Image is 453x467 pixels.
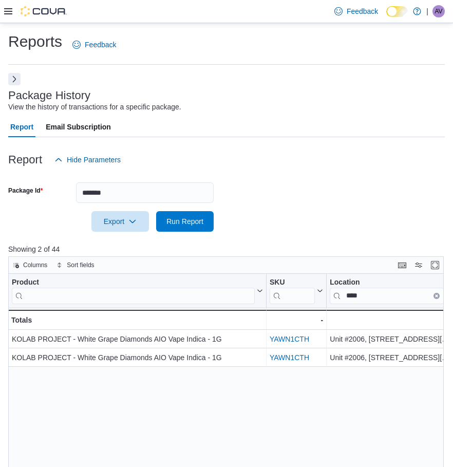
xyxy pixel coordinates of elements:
h3: Package History [8,89,90,102]
p: | [426,5,428,17]
a: YAWN1CTH [270,335,309,344]
button: Keyboard shortcuts [396,259,408,271]
button: LocationClear input [330,278,452,304]
div: SKU [270,278,315,288]
h3: Report [8,154,42,166]
button: Sort fields [52,259,98,271]
div: SKU URL [270,278,315,304]
div: Product [12,278,255,288]
div: KOLAB PROJECT - White Grape Diamonds AIO Vape Indica - 1G [12,333,263,346]
button: Enter fullscreen [429,259,441,271]
div: Location [330,278,444,288]
span: Feedback [347,6,378,16]
h1: Reports [8,31,62,52]
div: - [270,314,323,326]
button: SKU [270,278,323,304]
div: Product [12,278,255,304]
div: Totals [11,314,263,326]
input: Dark Mode [386,6,408,17]
span: Feedback [85,40,116,50]
span: Columns [23,261,47,269]
span: Export [98,211,143,232]
button: Hide Parameters [50,150,125,170]
div: - [330,314,452,326]
button: Product [12,278,263,304]
div: Am Villeneuve [432,5,445,17]
div: KOLAB PROJECT - White Grape Diamonds AIO Vape Indica - 1G [12,352,263,364]
div: Unit #2006, [STREET_ADDRESS][PERSON_NAME] [330,352,452,364]
button: Export [91,211,149,232]
span: Report [10,117,33,137]
button: Run Report [156,211,214,232]
div: Unit #2006, [STREET_ADDRESS][PERSON_NAME] [330,333,452,346]
button: Columns [9,259,51,271]
div: View the history of transactions for a specific package. [8,102,181,113]
span: AV [435,5,442,17]
button: Display options [412,259,425,271]
a: Feedback [330,1,382,22]
span: Run Report [166,216,203,227]
button: Clear input [433,293,440,299]
a: Feedback [68,34,120,55]
span: Sort fields [67,261,94,269]
img: Cova [21,6,67,16]
button: Next [8,73,21,85]
p: Showing 2 of 44 [8,244,448,254]
label: Package Id [8,186,43,195]
span: Hide Parameters [67,155,121,165]
div: Location [330,278,444,304]
span: Email Subscription [46,117,111,137]
a: YAWN1CTH [270,354,309,362]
